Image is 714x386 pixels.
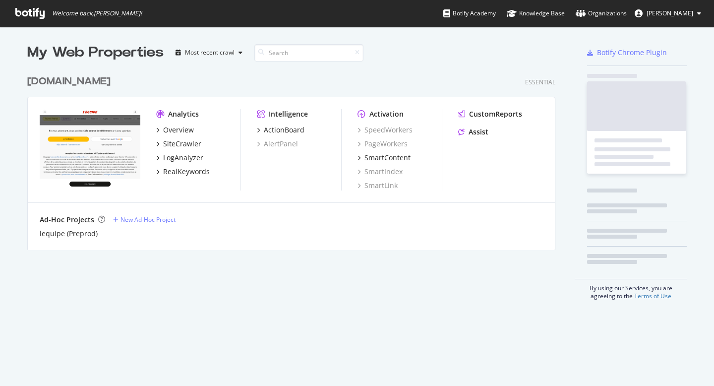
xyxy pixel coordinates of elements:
a: lequipe (Preprod) [40,229,98,239]
a: CustomReports [458,109,522,119]
div: grid [27,63,563,250]
a: Terms of Use [634,292,671,300]
div: Ad-Hoc Projects [40,215,94,225]
div: Essential [525,78,555,86]
a: SmartLink [357,181,398,191]
span: Welcome back, [PERSON_NAME] ! [52,9,142,17]
div: Assist [469,127,488,137]
a: Botify Chrome Plugin [587,48,667,58]
div: RealKeywords [163,167,210,177]
button: [PERSON_NAME] [627,5,709,21]
div: Botify Academy [443,8,496,18]
div: [DOMAIN_NAME] [27,74,111,89]
a: SpeedWorkers [357,125,413,135]
button: Most recent crawl [172,45,246,61]
div: Intelligence [269,109,308,119]
a: LogAnalyzer [156,153,203,163]
a: New Ad-Hoc Project [113,215,176,224]
div: Activation [369,109,404,119]
a: Assist [458,127,488,137]
div: Knowledge Base [507,8,565,18]
img: lequipe.fr [40,109,140,190]
div: ActionBoard [264,125,304,135]
input: Search [254,44,363,62]
a: SmartContent [357,153,411,163]
div: SmartContent [364,153,411,163]
a: SiteCrawler [156,139,201,149]
a: Overview [156,125,194,135]
div: Organizations [576,8,627,18]
div: SiteCrawler [163,139,201,149]
a: SmartIndex [357,167,403,177]
div: Overview [163,125,194,135]
div: CustomReports [469,109,522,119]
div: New Ad-Hoc Project [120,215,176,224]
div: My Web Properties [27,43,164,63]
a: ActionBoard [257,125,304,135]
a: [DOMAIN_NAME] [27,74,115,89]
div: Analytics [168,109,199,119]
a: AlertPanel [257,139,298,149]
div: Botify Chrome Plugin [597,48,667,58]
span: Nathan Redureau [647,9,693,17]
a: RealKeywords [156,167,210,177]
div: Most recent crawl [185,50,235,56]
div: By using our Services, you are agreeing to the [575,279,687,300]
a: PageWorkers [357,139,408,149]
div: LogAnalyzer [163,153,203,163]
